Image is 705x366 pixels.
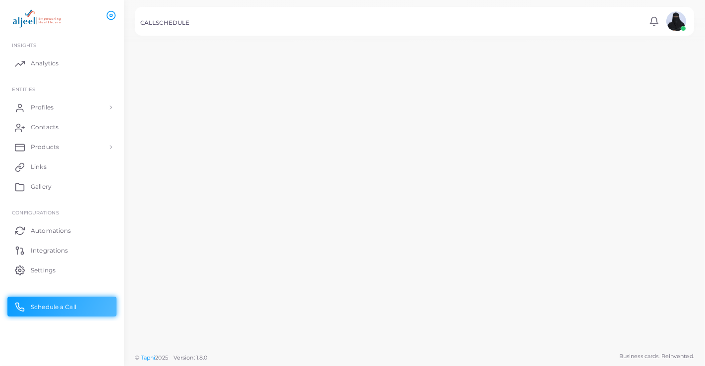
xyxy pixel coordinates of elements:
[12,86,35,92] span: ENTITIES
[9,9,64,28] img: logo
[7,157,117,177] a: Links
[12,42,36,48] span: INSIGHTS
[7,177,117,197] a: Gallery
[31,143,59,152] span: Products
[31,226,71,235] span: Automations
[7,220,117,240] a: Automations
[663,11,689,31] a: avatar
[31,123,59,132] span: Contacts
[31,266,56,275] span: Settings
[31,246,68,255] span: Integrations
[666,11,686,31] img: avatar
[141,354,156,361] a: Tapni
[7,117,117,137] a: Contacts
[140,19,189,26] h5: CALLSCHEDULE
[7,53,117,73] a: Analytics
[7,98,117,117] a: Profiles
[31,303,76,312] span: Schedule a Call
[7,240,117,260] a: Integrations
[619,352,694,361] span: Business cards. Reinvented.
[135,354,207,362] span: ©
[155,354,168,362] span: 2025
[31,182,52,191] span: Gallery
[7,137,117,157] a: Products
[7,260,117,280] a: Settings
[7,297,117,316] a: Schedule a Call
[12,209,59,215] span: Configurations
[135,42,694,261] iframe: Select a Date & Time - Calendly
[31,162,47,171] span: Links
[174,354,208,361] span: Version: 1.8.0
[31,59,59,68] span: Analytics
[31,103,54,112] span: Profiles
